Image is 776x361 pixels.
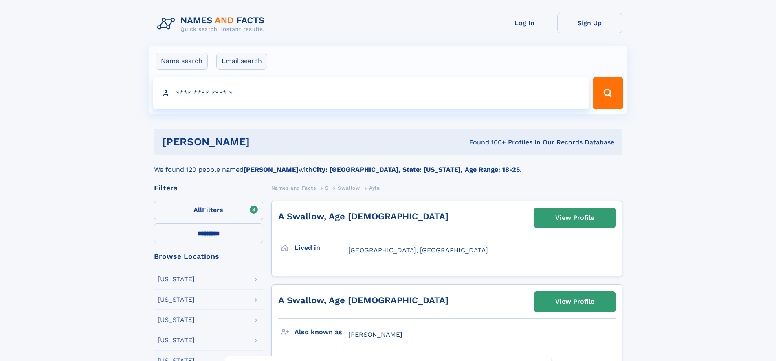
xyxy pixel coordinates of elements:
[555,292,594,311] div: View Profile
[162,137,360,147] h1: [PERSON_NAME]
[158,276,195,282] div: [US_STATE]
[158,296,195,303] div: [US_STATE]
[534,208,615,228] a: View Profile
[158,317,195,323] div: [US_STATE]
[271,183,316,193] a: Names and Facts
[154,184,263,192] div: Filters
[158,337,195,343] div: [US_STATE]
[156,53,208,70] label: Name search
[534,292,615,311] a: View Profile
[154,201,263,220] label: Filters
[557,13,622,33] a: Sign Up
[154,155,622,175] div: We found 120 people named with .
[244,166,299,173] b: [PERSON_NAME]
[359,138,614,147] div: Found 100+ Profiles In Our Records Database
[593,77,623,109] button: Search Button
[369,185,380,191] span: Ayla
[154,13,271,35] img: Logo Names and Facts
[295,241,348,255] h3: Lived in
[278,211,448,221] a: A Swallow, Age [DEMOGRAPHIC_DATA]
[312,166,520,173] b: City: [GEOGRAPHIC_DATA], State: [US_STATE], Age Range: 18-25
[348,330,402,338] span: [PERSON_NAME]
[216,53,267,70] label: Email search
[154,253,263,260] div: Browse Locations
[278,295,448,305] a: A Swallow, Age [DEMOGRAPHIC_DATA]
[338,185,360,191] span: Swallow
[492,13,557,33] a: Log In
[338,183,360,193] a: Swallow
[193,206,202,214] span: All
[325,183,329,193] a: S
[153,77,589,109] input: search input
[325,185,329,191] span: S
[555,208,594,227] div: View Profile
[295,325,348,339] h3: Also known as
[348,246,488,254] span: [GEOGRAPHIC_DATA], [GEOGRAPHIC_DATA]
